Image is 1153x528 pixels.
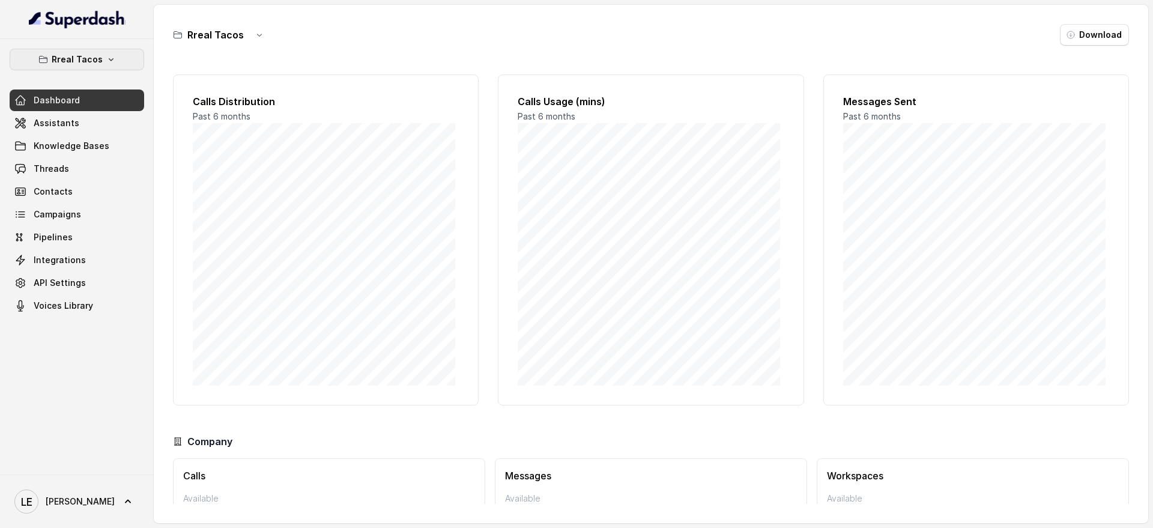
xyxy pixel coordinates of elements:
a: Pipelines [10,226,144,248]
a: Campaigns [10,204,144,225]
text: LE [21,496,32,508]
button: Download [1060,24,1129,46]
span: Threads [34,163,69,175]
a: API Settings [10,272,144,294]
a: Knowledge Bases [10,135,144,157]
img: light.svg [29,10,126,29]
h2: Calls Distribution [193,94,459,109]
span: Past 6 months [843,111,901,121]
span: Contacts [34,186,73,198]
h3: Company [187,434,232,449]
span: API Settings [34,277,86,289]
p: Rreal Tacos [52,52,103,67]
a: Threads [10,158,144,180]
h3: Calls [183,469,475,483]
span: Voices Library [34,300,93,312]
a: Voices Library [10,295,144,317]
span: Past 6 months [518,111,575,121]
span: Pipelines [34,231,73,243]
p: Available [827,493,1119,505]
span: Past 6 months [193,111,250,121]
a: Dashboard [10,90,144,111]
h3: Messages [505,469,797,483]
h2: Calls Usage (mins) [518,94,784,109]
span: Campaigns [34,208,81,220]
h2: Messages Sent [843,94,1109,109]
span: Dashboard [34,94,80,106]
h3: Workspaces [827,469,1119,483]
button: Rreal Tacos [10,49,144,70]
span: Assistants [34,117,79,129]
span: [PERSON_NAME] [46,496,115,508]
a: Assistants [10,112,144,134]
a: Contacts [10,181,144,202]
a: Integrations [10,249,144,271]
span: Knowledge Bases [34,140,109,152]
span: Integrations [34,254,86,266]
h3: Rreal Tacos [187,28,244,42]
p: Available [505,493,797,505]
a: [PERSON_NAME] [10,485,144,518]
p: Available [183,493,475,505]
